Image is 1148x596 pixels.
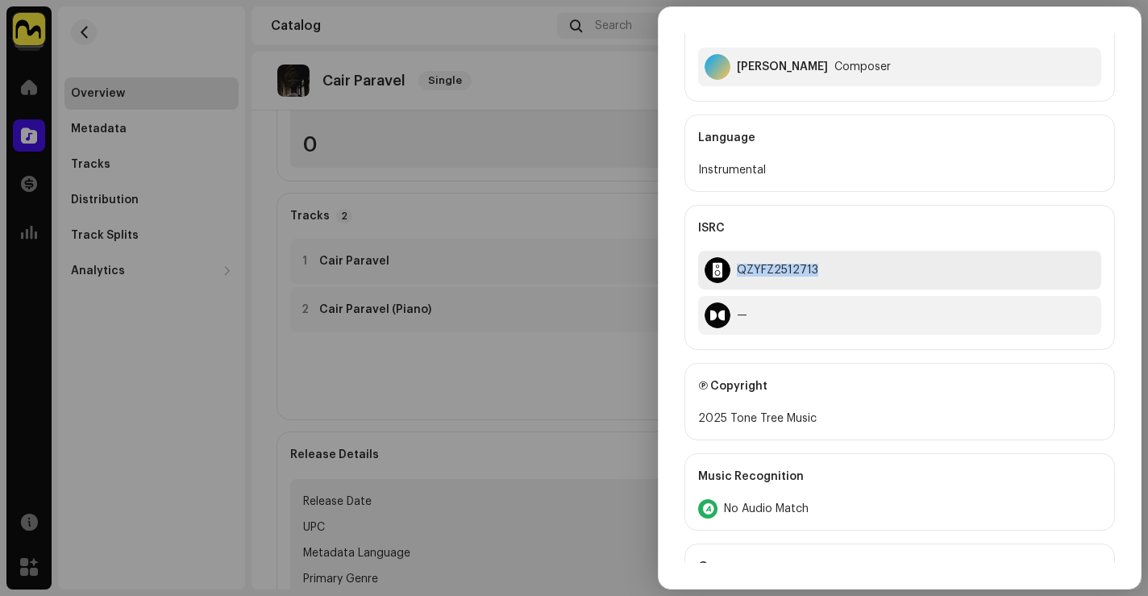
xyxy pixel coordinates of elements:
div: Genres [698,544,1101,590]
div: Gideon Boley [737,60,828,73]
div: Language [698,115,1101,160]
div: — [737,309,747,322]
div: Instrumental [698,160,1101,180]
div: Composer [834,60,891,73]
span: No Audio Match [724,502,809,515]
div: QZYFZ2512713 [737,264,818,277]
div: Ⓟ Copyright [698,364,1101,409]
div: Music Recognition [698,454,1101,499]
div: ISRC [698,206,1101,251]
div: 2025 Tone Tree Music [698,409,1101,428]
